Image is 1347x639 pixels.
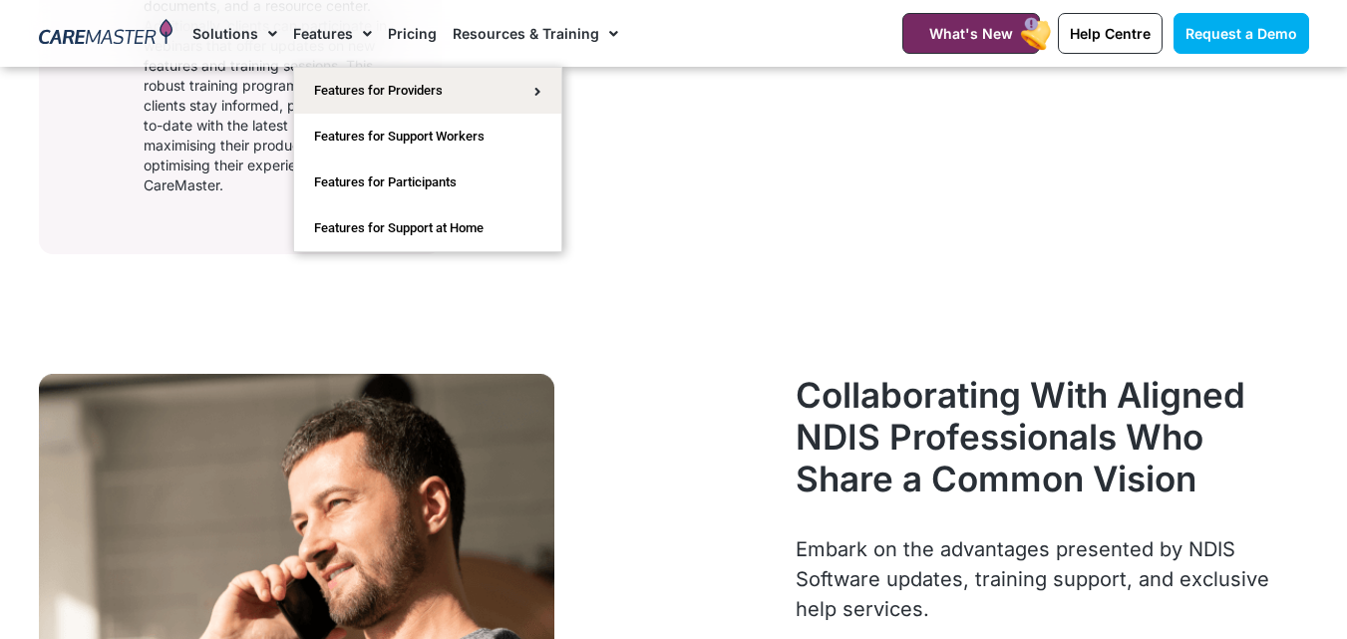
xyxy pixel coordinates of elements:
[39,19,173,49] img: CareMaster Logo
[1058,13,1163,54] a: Help Centre
[294,160,561,205] a: Features for Participants
[294,114,561,160] a: Features for Support Workers
[293,67,562,252] ul: Features
[902,13,1040,54] a: What's New
[294,205,561,251] a: Features for Support at Home
[1174,13,1309,54] a: Request a Demo
[1185,25,1297,42] span: Request a Demo
[796,374,1308,499] h2: Collaborating With Aligned NDIS Professionals Who Share a Common Vision
[929,25,1013,42] span: What's New
[796,537,1269,621] span: Embark on the advantages presented by NDIS Software updates, training support, and exclusive help...
[294,68,561,114] a: Features for Providers
[1070,25,1151,42] span: Help Centre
